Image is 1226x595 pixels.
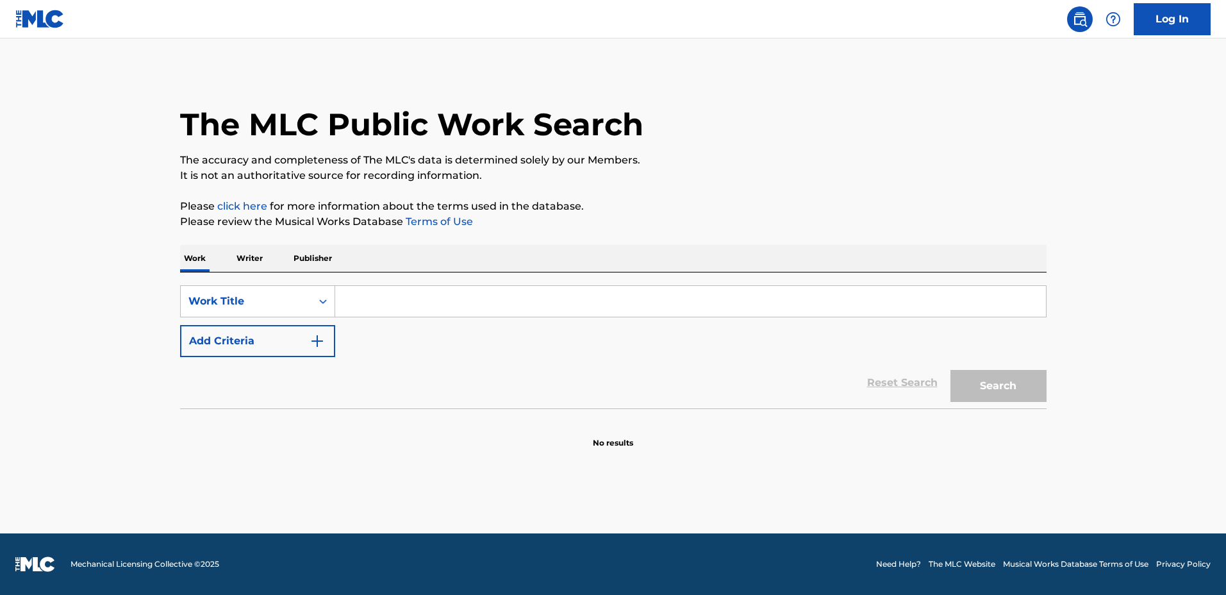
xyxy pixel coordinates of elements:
[1072,12,1088,27] img: search
[1156,558,1211,570] a: Privacy Policy
[180,245,210,272] p: Work
[310,333,325,349] img: 9d2ae6d4665cec9f34b9.svg
[188,294,304,309] div: Work Title
[290,245,336,272] p: Publisher
[1003,558,1148,570] a: Musical Works Database Terms of Use
[180,168,1047,183] p: It is not an authoritative source for recording information.
[180,214,1047,230] p: Please review the Musical Works Database
[15,557,55,572] img: logo
[1134,3,1211,35] a: Log In
[403,215,473,228] a: Terms of Use
[15,10,65,28] img: MLC Logo
[929,558,995,570] a: The MLC Website
[180,325,335,357] button: Add Criteria
[593,422,633,449] p: No results
[1067,6,1093,32] a: Public Search
[180,153,1047,168] p: The accuracy and completeness of The MLC's data is determined solely by our Members.
[1162,533,1226,595] iframe: Chat Widget
[180,105,643,144] h1: The MLC Public Work Search
[217,200,267,212] a: click here
[180,199,1047,214] p: Please for more information about the terms used in the database.
[233,245,267,272] p: Writer
[876,558,921,570] a: Need Help?
[180,285,1047,408] form: Search Form
[70,558,219,570] span: Mechanical Licensing Collective © 2025
[1100,6,1126,32] div: Help
[1106,12,1121,27] img: help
